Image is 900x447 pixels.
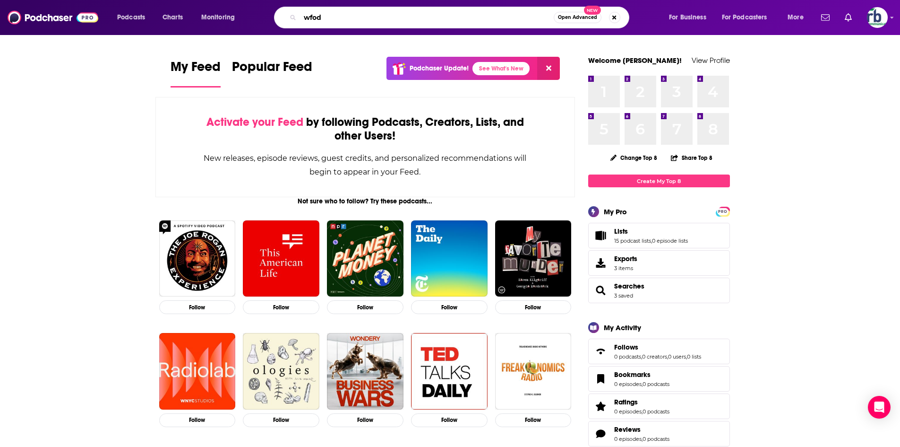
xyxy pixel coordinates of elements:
[591,345,610,358] a: Follows
[670,149,713,167] button: Share Top 8
[642,408,643,415] span: ,
[614,343,638,351] span: Follows
[243,413,319,427] button: Follow
[867,7,888,28] button: Show profile menu
[614,353,641,360] a: 0 podcasts
[411,300,488,314] button: Follow
[243,333,319,410] img: Ologies with Alie Ward
[156,10,189,25] a: Charts
[588,56,682,65] a: Welcome [PERSON_NAME]!
[668,353,686,360] a: 0 users
[327,413,403,427] button: Follow
[111,10,157,25] button: open menu
[614,398,638,406] span: Ratings
[155,197,575,205] div: Not sure who to follow? Try these podcasts...
[591,372,610,386] a: Bookmarks
[495,220,572,297] img: My Favorite Murder with Karen Kilgariff and Georgia Hardstark
[614,254,637,263] span: Exports
[604,323,641,332] div: My Activity
[591,256,610,270] span: Exports
[614,282,644,290] span: Searches
[410,64,469,72] p: Podchaser Update!
[868,396,891,419] div: Open Intercom Messenger
[614,408,642,415] a: 0 episodes
[669,11,706,24] span: For Business
[232,59,312,88] a: Popular Feed
[717,208,729,215] span: PRO
[614,227,688,236] a: Lists
[411,333,488,410] img: TED Talks Daily
[722,11,767,24] span: For Podcasters
[159,220,236,297] a: The Joe Rogan Experience
[232,59,312,80] span: Popular Feed
[867,7,888,28] span: Logged in as johannarb
[642,381,643,387] span: ,
[117,11,145,24] span: Podcasts
[614,227,628,236] span: Lists
[614,237,651,244] a: 15 podcast lists
[604,207,627,216] div: My Pro
[411,220,488,297] img: The Daily
[591,400,610,413] a: Ratings
[614,436,642,442] a: 0 episodes
[717,208,729,215] a: PRO
[687,353,701,360] a: 0 lists
[327,220,403,297] img: Planet Money
[588,175,730,187] a: Create My Top 8
[643,436,669,442] a: 0 podcasts
[614,292,633,299] a: 3 saved
[495,333,572,410] img: Freakonomics Radio
[614,398,669,406] a: Ratings
[662,10,718,25] button: open menu
[841,9,856,26] a: Show notifications dropdown
[495,300,572,314] button: Follow
[614,370,651,379] span: Bookmarks
[588,278,730,303] span: Searches
[817,9,833,26] a: Show notifications dropdown
[8,9,98,26] a: Podchaser - Follow, Share and Rate Podcasts
[206,115,303,129] span: Activate your Feed
[588,366,730,392] span: Bookmarks
[300,10,554,25] input: Search podcasts, credits, & more...
[614,425,641,434] span: Reviews
[327,333,403,410] img: Business Wars
[558,15,597,20] span: Open Advanced
[584,6,601,15] span: New
[163,11,183,24] span: Charts
[651,237,652,244] span: ,
[788,11,804,24] span: More
[781,10,815,25] button: open menu
[591,229,610,242] a: Lists
[588,223,730,248] span: Lists
[667,353,668,360] span: ,
[159,333,236,410] img: Radiolab
[642,353,667,360] a: 0 creators
[605,152,663,164] button: Change Top 8
[588,394,730,419] span: Ratings
[495,413,572,427] button: Follow
[171,59,221,88] a: My Feed
[643,381,669,387] a: 0 podcasts
[327,300,403,314] button: Follow
[643,408,669,415] a: 0 podcasts
[867,7,888,28] img: User Profile
[195,10,247,25] button: open menu
[243,300,319,314] button: Follow
[411,413,488,427] button: Follow
[686,353,687,360] span: ,
[159,300,236,314] button: Follow
[201,11,235,24] span: Monitoring
[614,265,637,272] span: 3 items
[614,425,669,434] a: Reviews
[554,12,601,23] button: Open AdvancedNew
[591,284,610,297] a: Searches
[203,151,528,179] div: New releases, episode reviews, guest credits, and personalized recommendations will begin to appe...
[652,237,688,244] a: 0 episode lists
[588,339,730,364] span: Follows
